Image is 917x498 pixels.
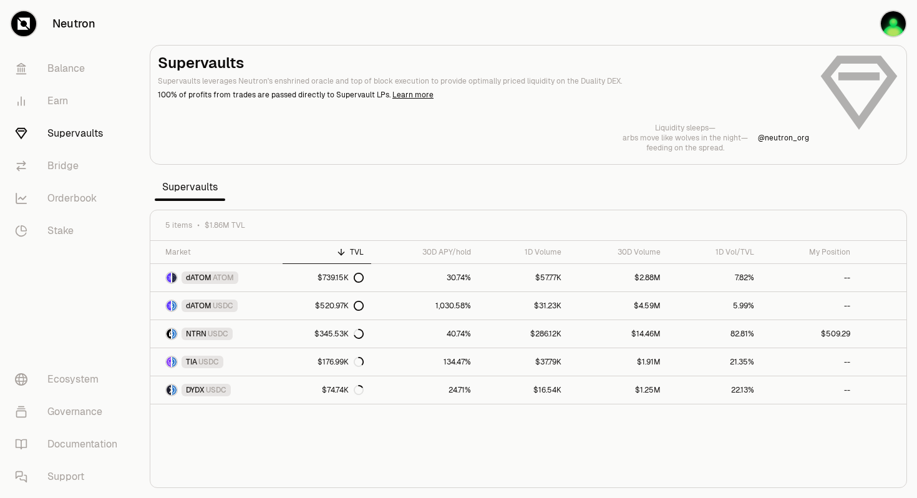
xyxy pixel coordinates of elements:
[762,292,858,320] a: --
[318,357,364,367] div: $176.99K
[623,123,748,153] a: Liquidity sleeps—arbs move like wolves in the night—feeding on the spread.
[762,376,858,404] a: --
[322,385,364,395] div: $74.74K
[668,320,761,348] a: 82.81%
[881,11,906,36] img: orange ledger lille
[5,150,135,182] a: Bridge
[315,301,364,311] div: $520.97K
[150,376,283,404] a: DYDX LogoUSDC LogoDYDXUSDC
[762,264,858,291] a: --
[569,264,668,291] a: $2.88M
[172,329,177,339] img: USDC Logo
[283,320,372,348] a: $345.53K
[283,264,372,291] a: $739.15K
[668,348,761,376] a: 21.35%
[569,348,668,376] a: $1.91M
[167,301,171,311] img: dATOM Logo
[371,264,478,291] a: 30.74%
[158,53,809,73] h2: Supervaults
[290,247,364,257] div: TVL
[206,385,226,395] span: USDC
[198,357,219,367] span: USDC
[213,273,234,283] span: ATOM
[283,376,372,404] a: $74.74K
[5,85,135,117] a: Earn
[283,292,372,320] a: $520.97K
[205,220,245,230] span: $1.86M TVL
[5,52,135,85] a: Balance
[371,320,478,348] a: 40.74%
[371,376,478,404] a: 24.71%
[569,320,668,348] a: $14.46M
[569,292,668,320] a: $4.59M
[167,357,171,367] img: TIA Logo
[165,247,275,257] div: Market
[283,348,372,376] a: $176.99K
[186,329,206,339] span: NTRN
[150,348,283,376] a: TIA LogoUSDC LogoTIAUSDC
[569,376,668,404] a: $1.25M
[208,329,228,339] span: USDC
[172,385,177,395] img: USDC Logo
[5,428,135,461] a: Documentation
[392,90,434,100] a: Learn more
[623,123,748,133] p: Liquidity sleeps—
[186,273,211,283] span: dATOM
[478,264,569,291] a: $57.77K
[165,220,192,230] span: 5 items
[676,247,754,257] div: 1D Vol/TVL
[167,273,171,283] img: dATOM Logo
[150,264,283,291] a: dATOM LogoATOM LogodATOMATOM
[167,385,171,395] img: DYDX Logo
[158,76,809,87] p: Supervaults leverages Neutron's enshrined oracle and top of block execution to provide optimally ...
[318,273,364,283] div: $739.15K
[158,89,809,100] p: 100% of profits from trades are passed directly to Supervault LPs.
[758,133,809,143] p: @ neutron_org
[5,461,135,493] a: Support
[172,273,177,283] img: ATOM Logo
[762,348,858,376] a: --
[167,329,171,339] img: NTRN Logo
[5,182,135,215] a: Orderbook
[213,301,233,311] span: USDC
[371,292,478,320] a: 1,030.58%
[5,215,135,247] a: Stake
[486,247,561,257] div: 1D Volume
[172,357,177,367] img: USDC Logo
[769,247,851,257] div: My Position
[623,143,748,153] p: feeding on the spread.
[155,175,225,200] span: Supervaults
[371,348,478,376] a: 134.47%
[478,292,569,320] a: $31.23K
[668,292,761,320] a: 5.99%
[576,247,661,257] div: 30D Volume
[186,357,197,367] span: TIA
[5,117,135,150] a: Supervaults
[478,320,569,348] a: $286.12K
[314,329,364,339] div: $345.53K
[758,133,809,143] a: @neutron_org
[668,264,761,291] a: 7.82%
[186,301,211,311] span: dATOM
[379,247,471,257] div: 30D APY/hold
[5,363,135,396] a: Ecosystem
[478,376,569,404] a: $16.54K
[668,376,761,404] a: 22.13%
[172,301,177,311] img: USDC Logo
[762,320,858,348] a: $509.29
[623,133,748,143] p: arbs move like wolves in the night—
[478,348,569,376] a: $37.79K
[186,385,205,395] span: DYDX
[5,396,135,428] a: Governance
[150,320,283,348] a: NTRN LogoUSDC LogoNTRNUSDC
[150,292,283,320] a: dATOM LogoUSDC LogodATOMUSDC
